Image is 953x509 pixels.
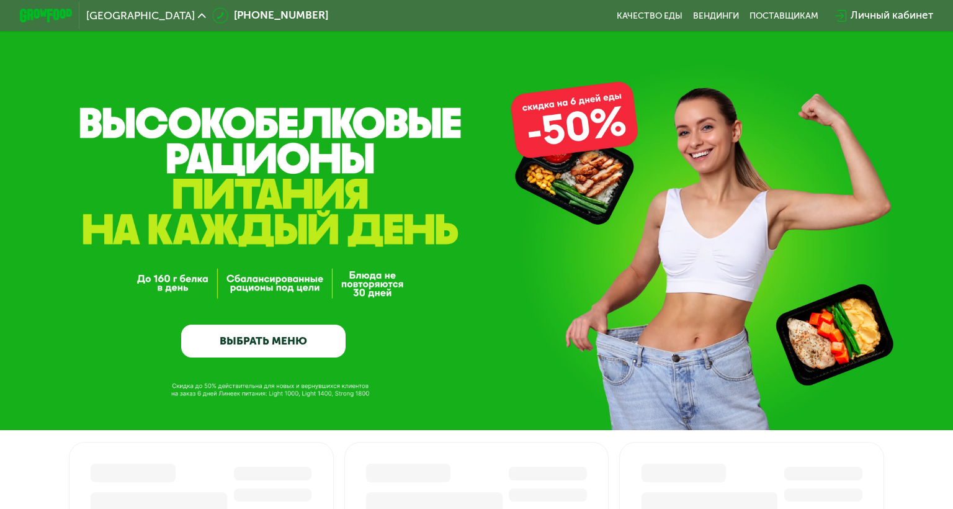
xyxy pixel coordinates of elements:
[86,11,195,21] span: [GEOGRAPHIC_DATA]
[851,7,933,24] div: Личный кабинет
[212,7,328,24] a: [PHONE_NUMBER]
[181,325,346,358] a: ВЫБРАТЬ МЕНЮ
[693,11,739,21] a: Вендинги
[617,11,682,21] a: Качество еды
[749,11,818,21] div: поставщикам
